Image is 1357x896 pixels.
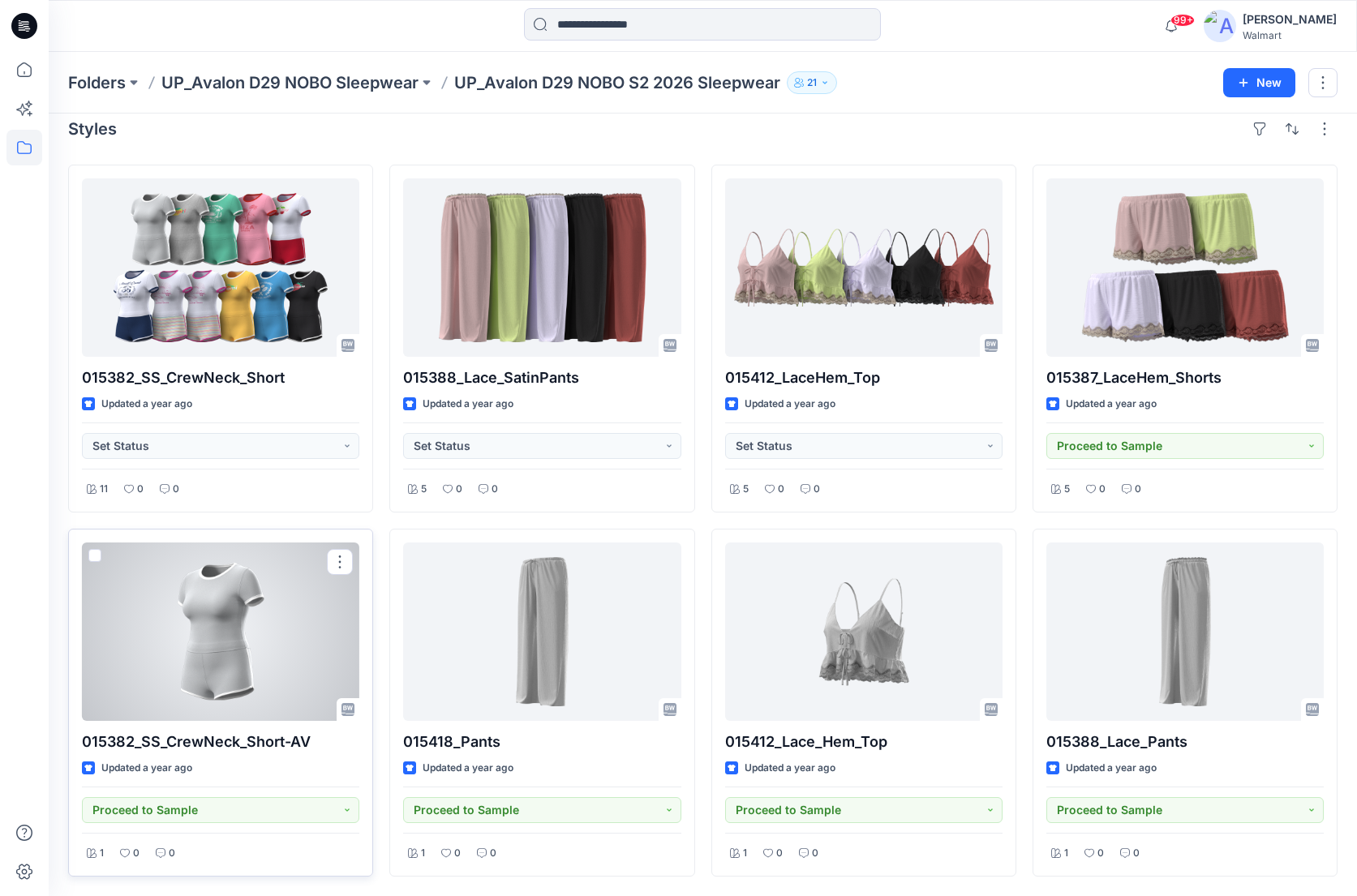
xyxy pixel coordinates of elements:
p: 0 [814,481,820,498]
p: 0 [1133,845,1140,862]
p: 1 [421,845,425,862]
a: 015418_Pants [403,542,681,721]
p: 0 [137,481,144,498]
p: 015412_Lace_Hem_Top [725,731,1003,753]
button: New [1223,68,1295,97]
a: UP_Avalon D29 NOBO Sleepwear [161,71,419,94]
a: 015412_Lace_Hem_Top [725,542,1003,721]
a: 015388_Lace_SatinPants [403,178,681,357]
div: Walmart [1243,29,1337,41]
p: Updated a year ago [101,760,192,777]
p: 11 [100,481,108,498]
p: 0 [776,845,783,862]
p: 015382_SS_CrewNeck_Short [82,367,359,389]
p: 0 [492,481,498,498]
span: 99+ [1170,14,1195,27]
h4: Styles [68,119,117,139]
p: UP_Avalon D29 NOBO S2 2026 Sleepwear [454,71,780,94]
p: 0 [1099,481,1106,498]
p: Updated a year ago [101,396,192,413]
p: 0 [1097,845,1104,862]
p: Updated a year ago [1066,760,1157,777]
p: 015388_Lace_SatinPants [403,367,681,389]
p: Updated a year ago [745,396,835,413]
p: 015387_LaceHem_Shorts [1046,367,1324,389]
p: 015418_Pants [403,731,681,753]
p: 0 [1135,481,1141,498]
p: 0 [778,481,784,498]
a: 015382_SS_CrewNeck_Short [82,178,359,357]
p: 015388_Lace_Pants [1046,731,1324,753]
p: 1 [743,845,747,862]
a: 015412_LaceHem_Top [725,178,1003,357]
p: 1 [1064,845,1068,862]
p: Updated a year ago [1066,396,1157,413]
p: 5 [743,481,749,498]
img: avatar [1204,10,1236,42]
p: 5 [421,481,427,498]
p: Updated a year ago [423,396,513,413]
a: 015387_LaceHem_Shorts [1046,178,1324,357]
p: 0 [133,845,140,862]
a: Folders [68,71,126,94]
p: 1 [100,845,104,862]
p: 015412_LaceHem_Top [725,367,1003,389]
p: Updated a year ago [745,760,835,777]
a: 015382_SS_CrewNeck_Short-AV [82,542,359,721]
p: 0 [812,845,818,862]
p: 0 [454,845,461,862]
a: 015388_Lace_Pants [1046,542,1324,721]
button: 21 [787,71,837,94]
p: 0 [490,845,496,862]
div: [PERSON_NAME] [1243,10,1337,29]
p: 21 [807,74,817,92]
p: 015382_SS_CrewNeck_Short-AV [82,731,359,753]
p: 0 [173,481,179,498]
p: Updated a year ago [423,760,513,777]
p: 0 [456,481,462,498]
p: 0 [169,845,175,862]
p: 5 [1064,481,1070,498]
